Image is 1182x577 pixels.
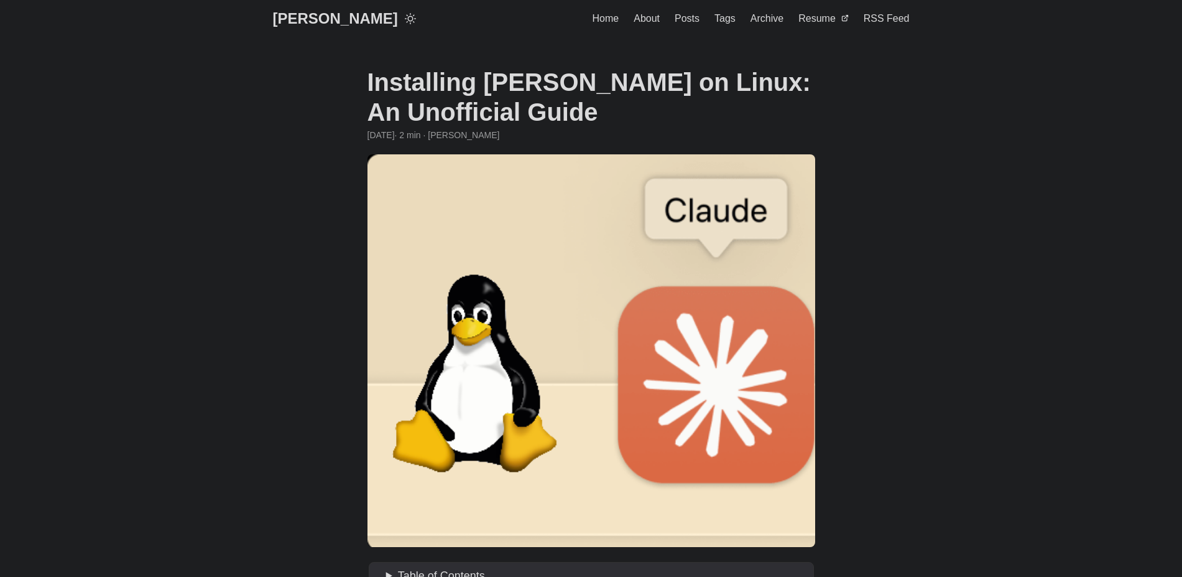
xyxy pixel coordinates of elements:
span: Resume [798,13,836,24]
span: Posts [675,13,700,24]
span: Tags [714,13,736,24]
div: · 2 min · [PERSON_NAME] [367,128,815,142]
span: Home [593,13,619,24]
span: About [634,13,660,24]
span: RSS Feed [864,13,910,24]
span: Archive [750,13,783,24]
h1: Installing [PERSON_NAME] on Linux: An Unofficial Guide [367,67,815,127]
span: 2025-01-09 21:00:00 +0000 UTC [367,128,395,142]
